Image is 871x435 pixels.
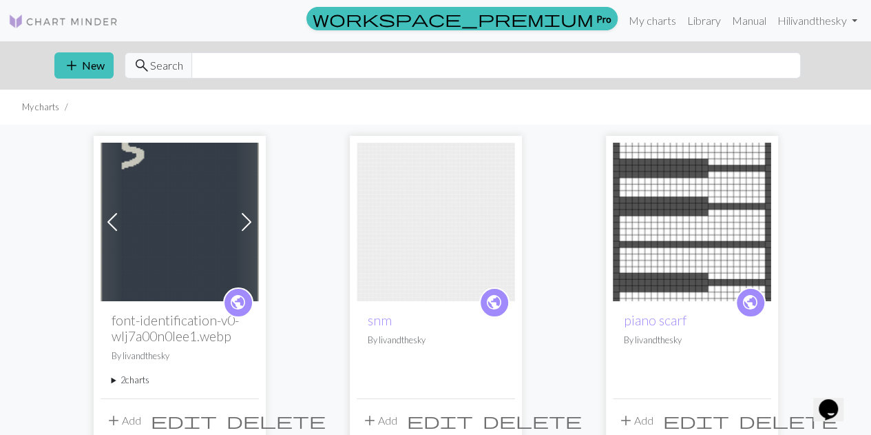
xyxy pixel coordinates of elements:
[479,287,510,318] a: public
[613,407,658,434] button: Add
[101,407,146,434] button: Add
[8,13,118,30] img: Logo
[112,312,248,344] h2: font-identification-v0-wlj7a00n0lee1.webp
[742,289,759,316] i: public
[222,407,330,434] button: Delete
[361,411,378,430] span: add
[22,101,59,114] li: My charts
[663,411,729,430] span: edit
[613,143,771,301] img: piano scarf
[478,407,587,434] button: Delete
[658,407,734,434] button: Edit
[735,287,766,318] a: public
[618,411,634,430] span: add
[151,412,217,429] i: Edit
[54,52,114,79] button: New
[229,292,246,313] span: public
[739,411,838,430] span: delete
[772,7,863,34] a: Hilivandthesky
[407,411,473,430] span: edit
[623,7,682,34] a: My charts
[112,374,248,387] summary: 2charts
[485,292,503,313] span: public
[682,7,726,34] a: Library
[150,57,183,74] span: Search
[407,412,473,429] i: Edit
[101,143,259,301] img: font-identification-v0-wlj7a00n0lee1.webp
[357,214,515,227] a: snm
[613,214,771,227] a: piano scarf
[229,289,246,316] i: public
[105,411,122,430] span: add
[726,7,772,34] a: Manual
[223,287,253,318] a: public
[734,407,843,434] button: Delete
[357,143,515,301] img: snm
[112,350,248,363] p: By livandthesky
[134,56,150,75] span: search
[485,289,503,316] i: public
[624,334,760,347] p: By livandthesky
[813,380,857,421] iframe: chat widget
[151,411,217,430] span: edit
[368,312,392,328] a: snm
[146,407,222,434] button: Edit
[624,312,686,328] a: piano scarf
[357,407,402,434] button: Add
[663,412,729,429] i: Edit
[101,214,259,227] a: font-identification-v0-wlj7a00n0lee1.webp
[63,56,80,75] span: add
[313,9,594,28] span: workspace_premium
[227,411,326,430] span: delete
[368,334,504,347] p: By livandthesky
[306,7,618,30] a: Pro
[483,411,582,430] span: delete
[402,407,478,434] button: Edit
[742,292,759,313] span: public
